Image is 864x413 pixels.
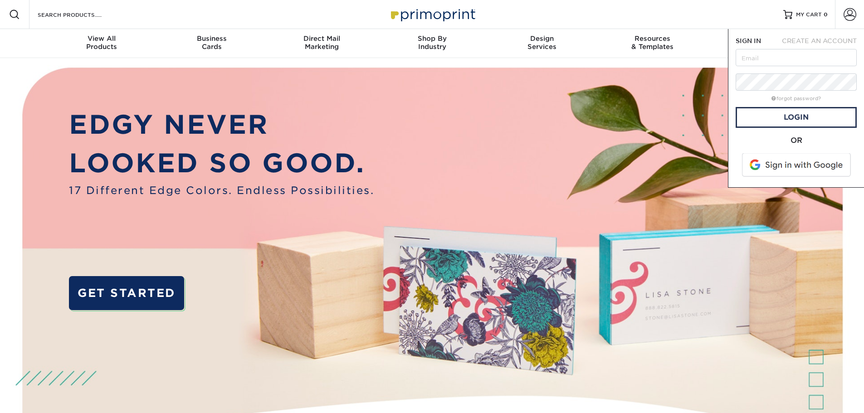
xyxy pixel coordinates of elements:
div: Services [487,34,597,51]
span: View All [47,34,157,43]
input: Email [736,49,857,66]
a: View AllProducts [47,29,157,58]
p: LOOKED SO GOOD. [69,144,374,183]
span: Contact [708,34,818,43]
a: Direct MailMarketing [267,29,377,58]
div: & Templates [597,34,708,51]
span: CREATE AN ACCOUNT [782,37,857,44]
a: Shop ByIndustry [377,29,487,58]
a: Contact& Support [708,29,818,58]
span: 0 [824,11,828,18]
a: Login [736,107,857,128]
span: 17 Different Edge Colors. Endless Possibilities. [69,183,374,198]
div: Industry [377,34,487,51]
span: Business [156,34,267,43]
div: Marketing [267,34,377,51]
span: Direct Mail [267,34,377,43]
span: MY CART [796,11,822,19]
div: Products [47,34,157,51]
span: SIGN IN [736,37,761,44]
a: DesignServices [487,29,597,58]
div: OR [736,135,857,146]
span: Shop By [377,34,487,43]
input: SEARCH PRODUCTS..... [37,9,125,20]
div: Cards [156,34,267,51]
a: GET STARTED [69,276,184,310]
a: BusinessCards [156,29,267,58]
span: Design [487,34,597,43]
p: EDGY NEVER [69,105,374,144]
a: Resources& Templates [597,29,708,58]
span: Resources [597,34,708,43]
a: forgot password? [771,96,821,102]
div: & Support [708,34,818,51]
img: Primoprint [387,5,478,24]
